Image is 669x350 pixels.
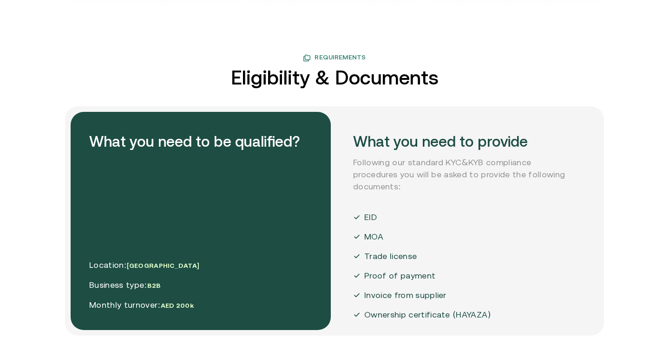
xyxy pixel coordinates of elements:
[353,253,361,260] img: Moa
[364,289,446,301] p: Invoice from supplier
[89,299,199,311] p: Monthly turnover:
[364,270,435,282] p: Proof of payment
[353,214,361,221] img: Moa
[353,233,361,240] img: Moa
[353,292,361,299] img: Moa
[89,130,300,153] h2: What you need to be qualified?
[353,156,576,193] p: Following our standard KYC&KYB compliance procedures you will be asked to provide the following d...
[364,231,383,243] p: MOA
[353,311,361,318] img: Moa
[147,282,161,289] span: B2B
[89,259,199,272] p: Location:
[303,54,311,62] img: benefit
[353,272,361,279] img: Moa
[315,52,366,64] span: Requirements
[89,279,199,292] p: Business type:
[364,309,491,321] p: Ownership certificate (HAYAZA)
[353,130,576,153] h2: What you need to provide
[127,262,199,269] span: [GEOGRAPHIC_DATA]
[231,67,439,88] h2: Eligibility & Documents
[364,250,417,262] p: Trade license
[364,211,377,223] p: EID
[161,302,194,309] span: AED 200k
